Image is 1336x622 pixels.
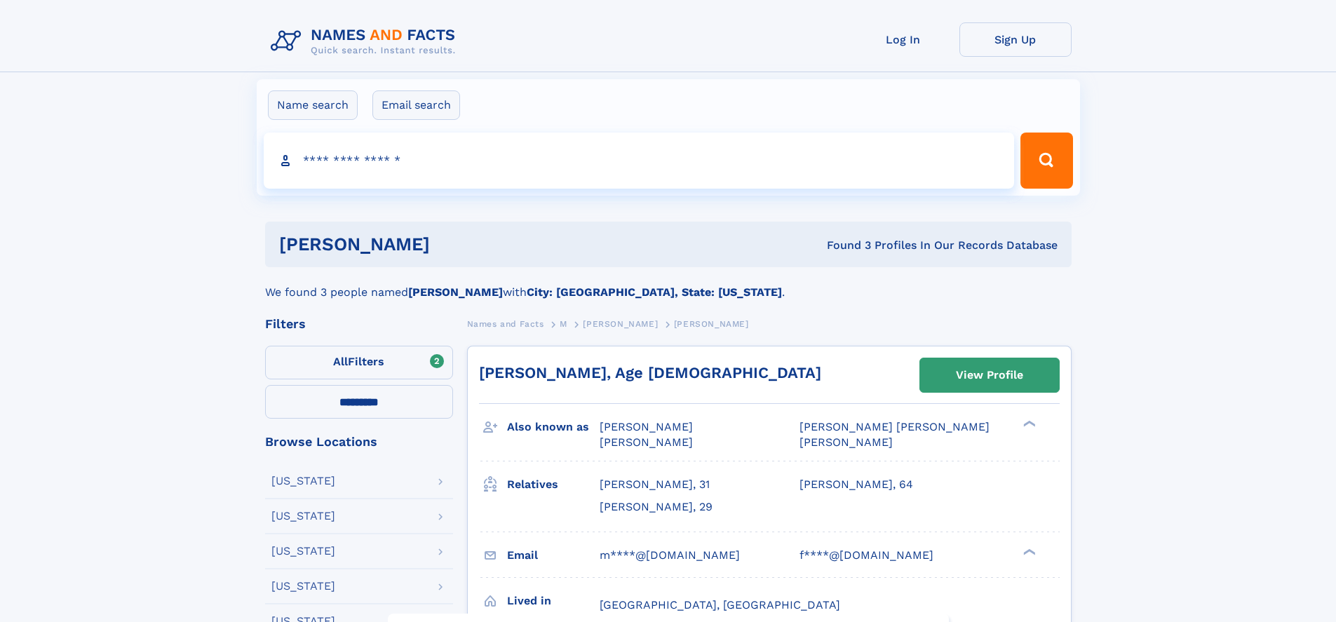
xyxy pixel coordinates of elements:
span: All [333,355,348,368]
span: [PERSON_NAME] [600,420,693,433]
span: [PERSON_NAME] [674,319,749,329]
span: [PERSON_NAME] [600,435,693,449]
h1: [PERSON_NAME] [279,236,628,253]
label: Filters [265,346,453,379]
a: Sign Up [959,22,1072,57]
div: [US_STATE] [271,546,335,557]
h3: Also known as [507,415,600,439]
b: City: [GEOGRAPHIC_DATA], State: [US_STATE] [527,285,782,299]
a: [PERSON_NAME] [583,315,658,332]
img: Logo Names and Facts [265,22,467,60]
span: M [560,319,567,329]
a: Names and Facts [467,315,544,332]
a: [PERSON_NAME], Age [DEMOGRAPHIC_DATA] [479,364,821,381]
div: Browse Locations [265,435,453,448]
a: [PERSON_NAME], 31 [600,477,710,492]
span: [PERSON_NAME] [583,319,658,329]
div: Found 3 Profiles In Our Records Database [628,238,1058,253]
a: [PERSON_NAME], 29 [600,499,713,515]
h3: Relatives [507,473,600,496]
a: Log In [847,22,959,57]
div: [US_STATE] [271,475,335,487]
h3: Email [507,543,600,567]
a: View Profile [920,358,1059,392]
div: View Profile [956,359,1023,391]
div: [US_STATE] [271,511,335,522]
span: [PERSON_NAME] [799,435,893,449]
a: [PERSON_NAME], 64 [799,477,913,492]
div: ❯ [1020,419,1037,428]
b: [PERSON_NAME] [408,285,503,299]
div: [US_STATE] [271,581,335,592]
div: We found 3 people named with . [265,267,1072,301]
label: Email search [372,90,460,120]
a: M [560,315,567,332]
button: Search Button [1020,133,1072,189]
label: Name search [268,90,358,120]
h3: Lived in [507,589,600,613]
div: ❯ [1020,547,1037,556]
span: [PERSON_NAME] [PERSON_NAME] [799,420,990,433]
input: search input [264,133,1015,189]
span: [GEOGRAPHIC_DATA], [GEOGRAPHIC_DATA] [600,598,840,611]
div: Filters [265,318,453,330]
